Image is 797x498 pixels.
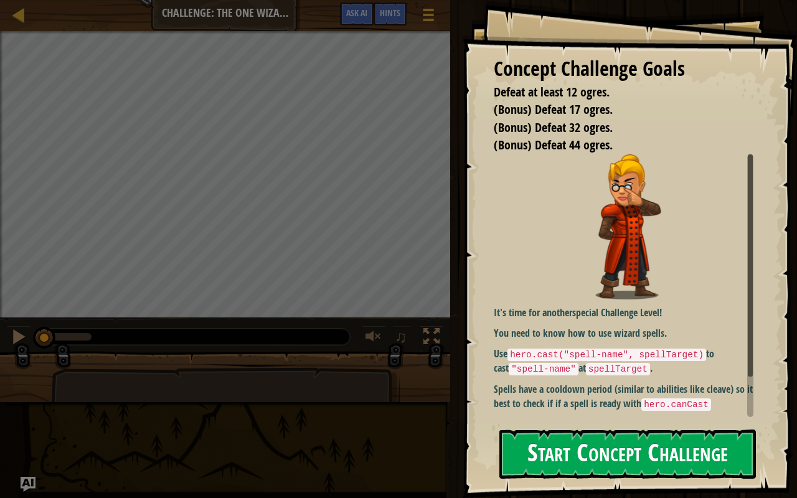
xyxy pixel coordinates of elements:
strong: special Challenge Level [572,306,659,319]
span: (Bonus) Defeat 44 ogres. [494,136,613,153]
code: hero.cast("spell-name", spellTarget) [507,349,706,361]
button: Toggle fullscreen [419,326,444,351]
li: (Bonus) Defeat 32 ogres. [478,119,750,137]
button: Ask AI [21,477,35,492]
p: It's time for another ! [494,306,763,320]
p: Use to cast at . [494,347,763,376]
button: Ask AI [340,2,374,26]
code: spellTarget [586,363,650,375]
code: hero.canCast [641,398,711,411]
span: (Bonus) Defeat 17 ogres. [494,101,613,118]
button: ♫ [392,326,413,351]
img: Librarian pose width [494,154,763,299]
span: Hints [380,7,400,19]
button: Adjust volume [361,326,386,351]
div: Concept Challenge Goals [494,55,753,83]
p: Spells have a cooldown period (similar to abilities like cleave) so it's best to check if if a sp... [494,382,763,411]
button: Ctrl + P: Pause [6,326,31,351]
button: Start Concept Challenge [499,430,756,479]
p: You need to know how to use wizard spells. [494,326,763,341]
span: Defeat at least 12 ogres. [494,83,610,100]
span: (Bonus) Defeat 32 ogres. [494,119,613,136]
code: "spell-name" [509,363,578,375]
li: Defeat at least 12 ogres. [478,83,750,101]
li: (Bonus) Defeat 44 ogres. [478,136,750,154]
li: (Bonus) Defeat 17 ogres. [478,101,750,119]
span: ♫ [395,327,407,346]
span: Ask AI [346,7,367,19]
button: Show game menu [413,2,444,32]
